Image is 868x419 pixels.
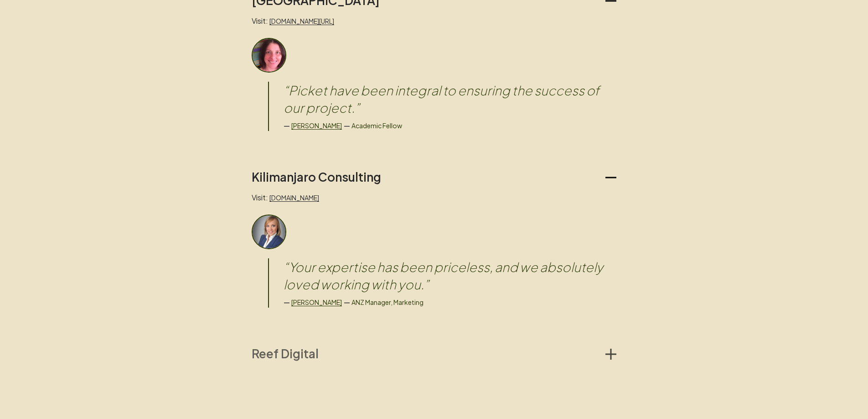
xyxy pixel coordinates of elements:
div: Kilimanjaro Consulting [252,184,616,308]
p: ANZ Manager, Marketing [351,297,424,307]
img: Client headshot [252,38,286,73]
img: Client headshot [252,215,286,249]
h2: Kilimanjaro Consulting [252,170,381,184]
a: [DOMAIN_NAME][URL] [269,17,334,25]
button: Reef Digital [252,346,616,361]
p: Academic Fellow [351,120,402,131]
div: — — [284,120,616,131]
div: — — [284,297,616,308]
h2: Reef Digital [252,346,319,361]
div: [GEOGRAPHIC_DATA] [252,8,616,131]
button: Kilimanjaro Consulting [252,170,616,184]
blockquote: “ Your expertise has been priceless, and we absolutely loved working with you. ” [284,258,616,293]
blockquote: “ Picket have been integral to ensuring the success of our project. ” [284,82,616,116]
a: [PERSON_NAME] [291,121,342,130]
a: [PERSON_NAME] [291,298,342,306]
a: [DOMAIN_NAME] [269,194,319,202]
p: Visit: [252,15,616,27]
p: Visit: [252,192,616,204]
